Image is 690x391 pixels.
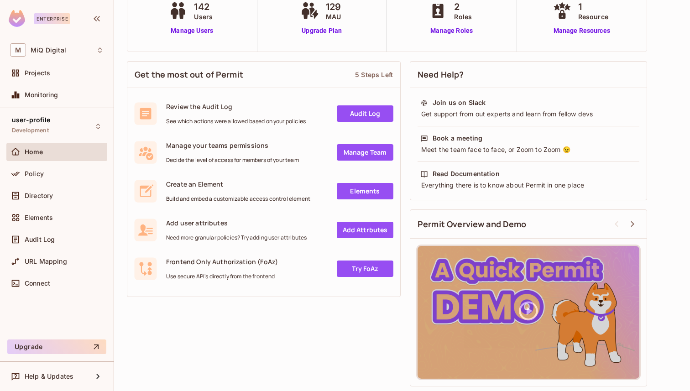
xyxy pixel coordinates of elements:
[166,195,310,203] span: Build and embed a customizable access control element
[578,12,608,21] span: Resource
[9,10,25,27] img: SReyMgAAAABJRU5ErkJggg==
[337,261,393,277] a: Try FoAz
[25,69,50,77] span: Projects
[25,192,53,199] span: Directory
[135,69,243,80] span: Get the most out of Permit
[34,13,70,24] div: Enterprise
[326,12,341,21] span: MAU
[433,169,500,178] div: Read Documentation
[25,148,43,156] span: Home
[433,98,486,107] div: Join us on Slack
[25,170,44,177] span: Policy
[418,219,527,230] span: Permit Overview and Demo
[337,144,393,161] a: Manage Team
[25,258,67,265] span: URL Mapping
[25,236,55,243] span: Audit Log
[420,181,637,190] div: Everything there is to know about Permit in one place
[25,91,58,99] span: Monitoring
[166,234,307,241] span: Need more granular policies? Try adding user attributes
[337,222,393,238] a: Add Attrbutes
[25,280,50,287] span: Connect
[7,339,106,354] button: Upgrade
[166,257,278,266] span: Frontend Only Authorization (FoAz)
[418,69,464,80] span: Need Help?
[167,26,217,36] a: Manage Users
[166,118,306,125] span: See which actions were allowed based on your policies
[420,109,637,119] div: Get support from out experts and learn from fellow devs
[427,26,476,36] a: Manage Roles
[10,43,26,57] span: M
[166,102,306,111] span: Review the Audit Log
[166,273,278,280] span: Use secure API's directly from the frontend
[433,134,482,143] div: Book a meeting
[31,47,66,54] span: Workspace: MiQ Digital
[166,156,299,164] span: Decide the level of access for members of your team
[25,214,53,221] span: Elements
[551,26,613,36] a: Manage Resources
[454,12,472,21] span: Roles
[25,373,73,380] span: Help & Updates
[337,183,393,199] a: Elements
[12,127,49,134] span: Development
[166,141,299,150] span: Manage your teams permissions
[166,180,310,188] span: Create an Element
[355,70,393,79] div: 5 Steps Left
[337,105,393,122] a: Audit Log
[420,145,637,154] div: Meet the team face to face, or Zoom to Zoom 😉
[194,12,213,21] span: Users
[12,116,50,124] span: user-profile
[166,219,307,227] span: Add user attributes
[298,26,345,36] a: Upgrade Plan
